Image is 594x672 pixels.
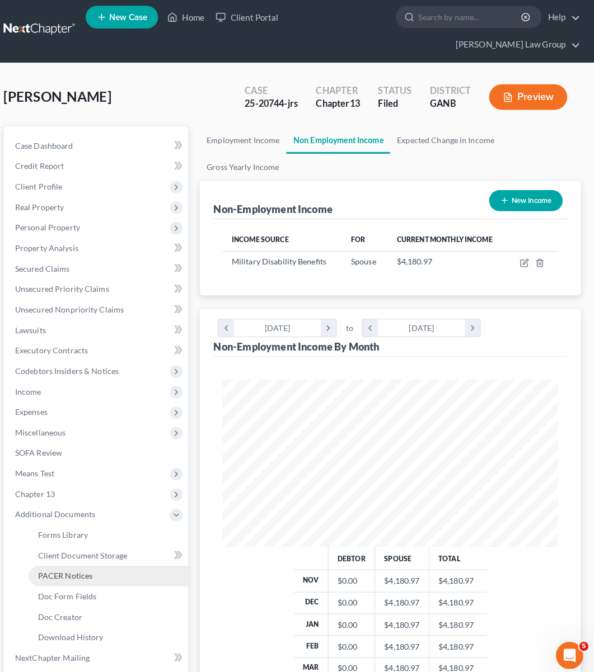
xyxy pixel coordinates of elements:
[342,569,369,580] div: $0.00
[387,633,422,644] div: $4,180.97
[432,99,473,112] div: GANB
[291,127,393,154] a: Non Employment Income
[421,10,523,30] input: Search by name...
[320,99,363,112] div: Chapter
[47,584,105,594] span: Doc Form Fields
[556,634,583,661] iframe: Intercom live chat
[355,255,380,265] span: Spouse
[250,86,302,99] div: Case
[25,403,57,413] span: Expenses
[38,619,195,640] a: Download History
[16,318,195,338] a: Lawsuits
[13,90,119,106] span: [PERSON_NAME]
[25,343,96,352] span: Executory Contracts
[216,10,289,30] a: Client Portal
[431,628,488,649] td: $4,180.97
[47,624,111,634] span: Download History
[25,141,82,151] span: Case Dashboard
[298,606,333,627] th: Jan
[38,559,195,579] a: PACER Notices
[25,504,104,513] span: Additional Documents
[342,654,369,665] div: $0.00
[431,541,488,563] th: Total
[16,338,195,358] a: Executory Contracts
[25,222,88,231] span: Personal Property
[320,86,363,99] div: Chapter
[381,317,467,334] div: [DATE]
[16,438,195,458] a: SOFA Review
[16,297,195,318] a: Unsecured Nonpriority Claims
[393,127,502,154] a: Expected Change in Income
[25,645,98,654] span: NextChapter Mailing
[490,86,567,111] button: Preview
[349,320,357,331] span: to
[219,337,382,351] div: Non-Employment Income By Month
[25,282,117,292] span: Unsecured Priority Claims
[25,182,71,191] span: Client Profile
[378,541,431,563] th: Spouse
[400,234,494,243] span: Current Monthly Income
[219,202,336,215] div: Non-Employment Income
[400,255,434,265] span: $4,180.97
[431,649,488,670] td: $4,180.97
[25,383,50,392] span: Income
[16,157,195,177] a: Credit Report
[542,10,580,30] a: Help
[16,640,195,660] a: NextChapter Mailing
[298,628,333,649] th: Feb
[298,585,333,606] th: Dec
[25,202,73,211] span: Real Property
[47,524,96,533] span: Forms Library
[38,519,195,539] a: Forms Library
[16,257,195,277] a: Secured Claims
[16,277,195,297] a: Unsecured Priority Claims
[237,255,330,265] span: Military Disability Benefits
[25,463,63,473] span: Means Test
[25,242,87,252] span: Property Analysis
[431,585,488,606] td: $4,180.97
[25,423,74,433] span: Miscellaneous
[206,127,291,154] a: Employment Income
[240,317,325,334] div: [DATE]
[47,544,135,553] span: Client Document Storage
[579,634,588,643] span: 5
[25,302,132,312] span: Unsecured Nonpriority Claims
[206,154,291,181] a: Gross Yearly Income
[25,484,64,493] span: Chapter 13
[47,604,91,614] span: Doc Creator
[298,649,333,670] th: Mar
[431,564,488,585] td: $4,180.97
[38,599,195,619] a: Doc Creator
[25,162,73,171] span: Credit Report
[387,569,422,580] div: $4,180.97
[224,317,240,334] i: chevron_left
[38,539,195,559] a: Client Document Storage
[353,100,363,110] span: 13
[298,564,333,585] th: Nov
[47,564,101,574] span: PACER Notices
[381,99,414,112] div: Filed
[431,606,488,627] td: $4,180.97
[237,234,293,243] span: Income Source
[490,190,563,211] button: New Income
[332,541,378,563] th: Debtor
[355,234,369,243] span: For
[16,237,195,257] a: Property Analysis
[250,99,302,112] div: 25-20744-jrs
[387,612,422,623] div: $4,180.97
[342,590,369,601] div: $0.00
[467,317,482,334] i: chevron_right
[381,86,414,99] div: Status
[366,317,381,334] i: chevron_left
[38,579,195,599] a: Doc Form Fields
[16,136,195,157] a: Case Dashboard
[432,86,473,99] div: District
[25,323,55,332] span: Lawsuits
[452,37,580,57] a: [PERSON_NAME] Law Group
[25,262,78,272] span: Secured Claims
[342,633,369,644] div: $0.00
[25,443,71,453] span: SOFA Review
[117,16,155,25] span: New Case
[387,654,422,665] div: $4,180.97
[387,590,422,601] div: $4,180.97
